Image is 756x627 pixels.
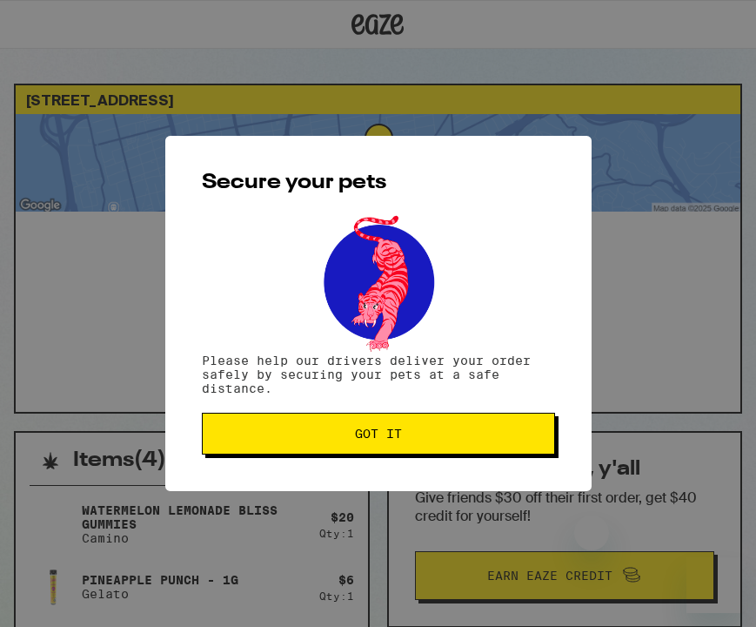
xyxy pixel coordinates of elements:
p: Please help our drivers deliver your order safely by securing your pets at a safe distance. [202,354,555,395]
span: Got it [355,428,402,440]
iframe: Close message [574,516,609,550]
iframe: Button to launch messaging window [686,557,742,613]
button: Got it [202,413,555,455]
h2: Secure your pets [202,172,555,193]
img: pets [307,211,450,354]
